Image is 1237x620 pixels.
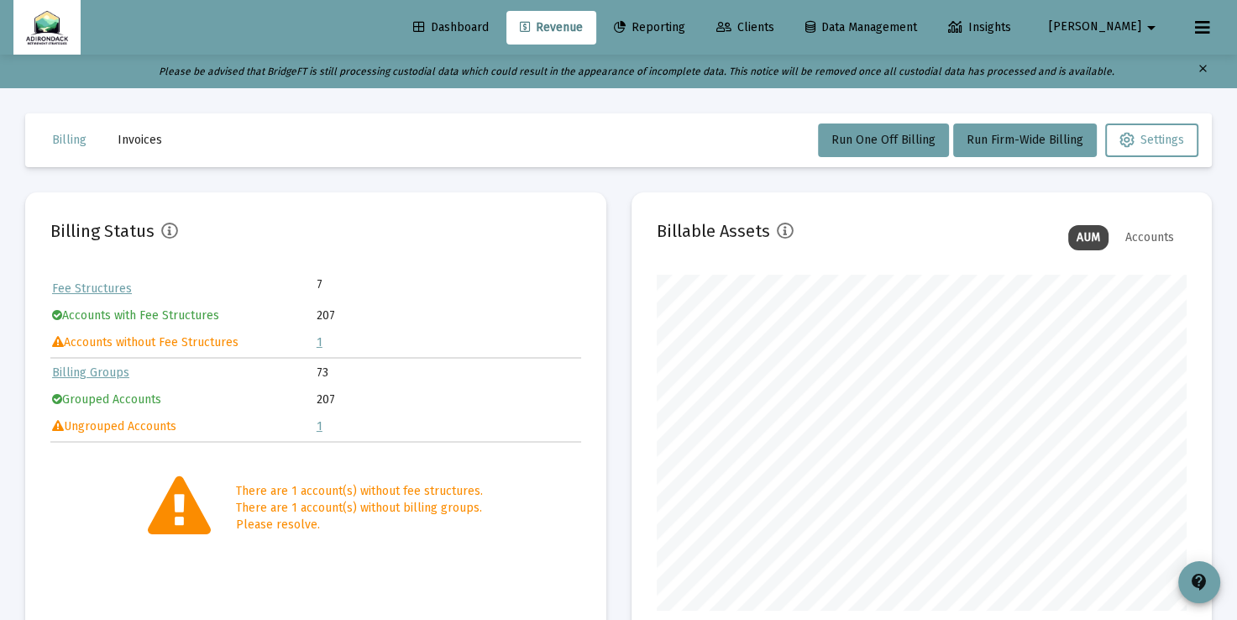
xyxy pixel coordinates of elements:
button: Billing [39,123,100,157]
mat-icon: contact_support [1189,572,1209,592]
div: There are 1 account(s) without billing groups. [236,500,483,517]
td: 73 [317,360,579,386]
button: Run One Off Billing [818,123,949,157]
a: Dashboard [400,11,502,45]
span: Reporting [614,20,685,34]
span: Run One Off Billing [831,133,936,147]
span: Invoices [118,133,162,147]
button: [PERSON_NAME] [1029,10,1182,44]
td: 207 [317,303,579,328]
span: Revenue [520,20,583,34]
td: Accounts without Fee Structures [52,330,315,355]
span: Clients [716,20,774,34]
span: Settings [1119,133,1184,147]
a: Billing Groups [52,365,129,380]
div: AUM [1068,225,1109,250]
span: Billing [52,133,86,147]
h2: Billing Status [50,218,155,244]
button: Invoices [104,123,176,157]
mat-icon: clear [1197,59,1209,84]
span: Insights [948,20,1011,34]
span: [PERSON_NAME] [1049,20,1141,34]
a: 1 [317,335,322,349]
a: Data Management [792,11,930,45]
a: 1 [317,419,322,433]
td: Grouped Accounts [52,387,315,412]
a: Fee Structures [52,281,132,296]
mat-icon: arrow_drop_down [1141,11,1161,45]
button: Settings [1105,123,1198,157]
span: Run Firm-Wide Billing [967,133,1083,147]
a: Clients [703,11,788,45]
img: Dashboard [26,11,68,45]
a: Reporting [600,11,699,45]
button: Run Firm-Wide Billing [953,123,1097,157]
td: 7 [317,276,448,293]
td: Ungrouped Accounts [52,414,315,439]
td: Accounts with Fee Structures [52,303,315,328]
span: Dashboard [413,20,489,34]
div: There are 1 account(s) without fee structures. [236,483,483,500]
div: Please resolve. [236,517,483,533]
span: Data Management [805,20,917,34]
h2: Billable Assets [657,218,770,244]
a: Revenue [506,11,596,45]
td: 207 [317,387,579,412]
a: Insights [935,11,1025,45]
i: Please be advised that BridgeFT is still processing custodial data which could result in the appe... [159,66,1114,77]
div: Accounts [1117,225,1182,250]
